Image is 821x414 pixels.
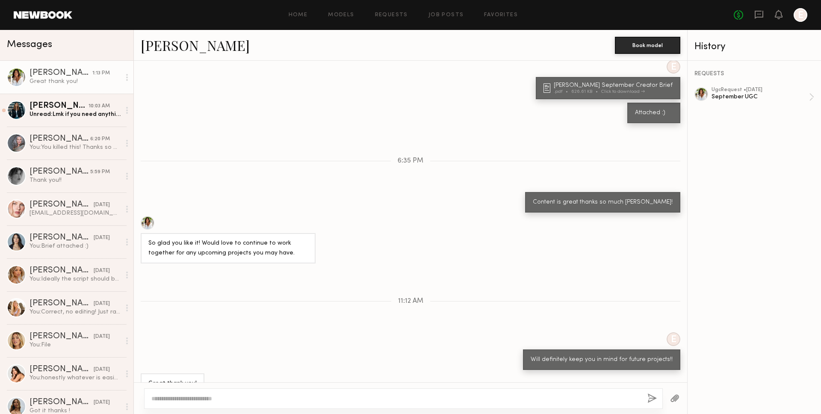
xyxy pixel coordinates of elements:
[141,36,250,54] a: [PERSON_NAME]
[375,12,408,18] a: Requests
[615,37,680,54] button: Book model
[531,355,673,365] div: Will definitely keep you in mind for future projects!!
[30,398,94,407] div: [PERSON_NAME]
[554,83,675,89] div: [PERSON_NAME] September Creator Brief
[30,209,121,217] div: [EMAIL_ADDRESS][DOMAIN_NAME]
[30,143,121,151] div: You: You killed this! Thanks so much Kandeyce :)
[94,201,110,209] div: [DATE]
[712,93,809,101] div: September UGC
[30,168,90,176] div: [PERSON_NAME]
[30,110,121,118] div: Unread: Lmk if you need anything else
[398,157,423,165] span: 6:35 PM
[635,108,673,118] div: Attached :)
[794,8,807,22] a: E
[30,275,121,283] div: You: Ideally the script should be read on camera!
[148,239,308,258] div: So glad you like it! Would love to continue to work together for any upcoming projects you may have.
[94,234,110,242] div: [DATE]
[694,42,814,52] div: History
[30,135,90,143] div: [PERSON_NAME]
[30,176,121,184] div: Thank you!!
[30,242,121,250] div: You: Brief attached :)
[94,333,110,341] div: [DATE]
[148,379,197,389] div: Great thank you!
[601,89,645,94] div: Click to download
[30,341,121,349] div: You: File
[398,298,423,305] span: 11:12 AM
[30,102,89,110] div: [PERSON_NAME]
[543,83,675,94] a: [PERSON_NAME] September Creator Brief.pdf626.61 KBClick to download
[484,12,518,18] a: Favorites
[712,87,814,107] a: ugcRequest •[DATE]September UGC
[94,399,110,407] div: [DATE]
[92,69,110,77] div: 1:13 PM
[30,299,94,308] div: [PERSON_NAME]
[30,308,121,316] div: You: Correct, no editing! Just raw files. The agreement should be in your inbox but I'll resend j...
[90,135,110,143] div: 6:20 PM
[428,12,464,18] a: Job Posts
[712,87,809,93] div: ugc Request • [DATE]
[554,89,571,94] div: .pdf
[30,201,94,209] div: [PERSON_NAME]
[94,366,110,374] div: [DATE]
[30,332,94,341] div: [PERSON_NAME]
[289,12,308,18] a: Home
[94,300,110,308] div: [DATE]
[30,365,94,374] div: [PERSON_NAME]
[571,89,601,94] div: 626.61 KB
[615,41,680,48] a: Book model
[90,168,110,176] div: 5:59 PM
[533,198,673,207] div: Content is great thanks so much [PERSON_NAME]!
[7,40,52,50] span: Messages
[328,12,354,18] a: Models
[30,77,121,86] div: Great thank you!
[30,69,92,77] div: [PERSON_NAME]
[30,234,94,242] div: [PERSON_NAME]
[694,71,814,77] div: REQUESTS
[30,374,121,382] div: You: honestly whatever is easiest for you! since we ask for raw clips, editing is not needed on y...
[89,102,110,110] div: 10:03 AM
[94,267,110,275] div: [DATE]
[30,266,94,275] div: [PERSON_NAME]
